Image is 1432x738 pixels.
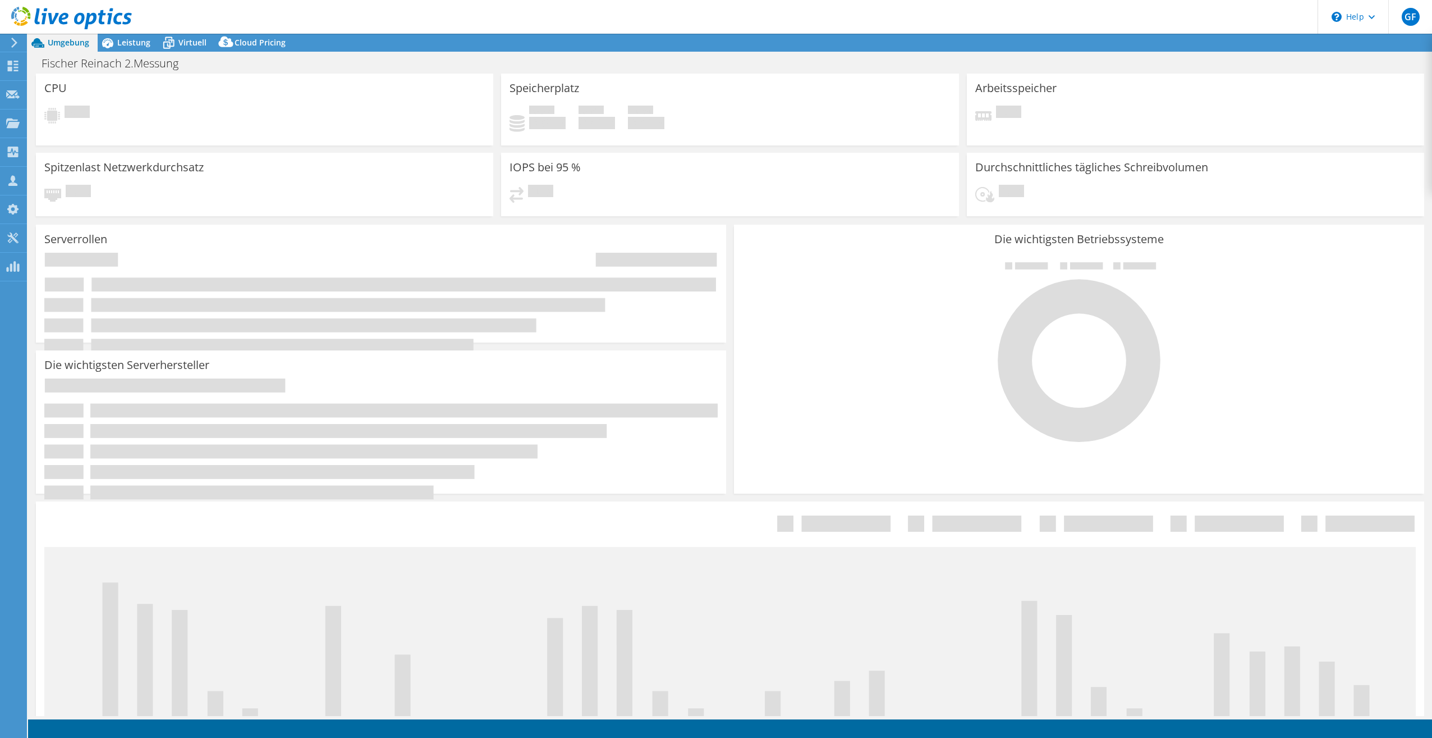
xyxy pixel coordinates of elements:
h4: 0 GiB [579,117,615,129]
h3: Arbeitsspeicher [975,82,1057,94]
span: Virtuell [178,37,206,48]
h3: Die wichtigsten Betriebssysteme [742,233,1416,245]
span: Ausstehend [66,185,91,200]
span: Belegt [529,106,554,117]
span: Insgesamt [628,106,653,117]
h1: Fischer Reinach 2.Messung [36,57,196,70]
h4: 0 GiB [529,117,566,129]
span: GF [1402,8,1420,26]
svg: \n [1332,12,1342,22]
h3: IOPS bei 95 % [510,161,581,174]
h3: CPU [44,82,67,94]
span: Ausstehend [999,185,1024,200]
span: Cloud Pricing [235,37,286,48]
h3: Die wichtigsten Serverhersteller [44,359,209,371]
span: Ausstehend [65,106,90,121]
h3: Serverrollen [44,233,107,245]
h3: Durchschnittliches tägliches Schreibvolumen [975,161,1208,174]
h3: Spitzenlast Netzwerkdurchsatz [44,161,204,174]
h3: Speicherplatz [510,82,579,94]
span: Ausstehend [528,185,553,200]
span: Umgebung [48,37,89,48]
span: Ausstehend [996,106,1021,121]
span: Verfügbar [579,106,604,117]
h4: 0 GiB [628,117,664,129]
span: Leistung [117,37,150,48]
